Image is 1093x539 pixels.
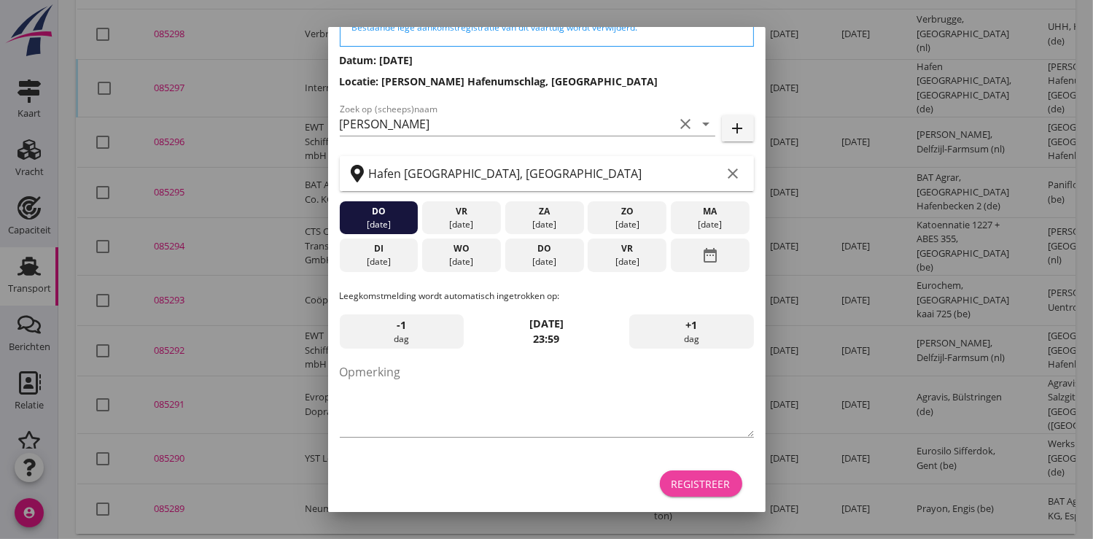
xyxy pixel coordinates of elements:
div: [DATE] [426,255,497,268]
div: [DATE] [508,255,580,268]
div: Registreer [672,476,731,492]
i: arrow_drop_down [698,115,715,133]
div: di [343,242,414,255]
span: -1 [397,317,406,333]
p: Leegkomstmelding wordt automatisch ingetrokken op: [340,290,754,303]
input: Zoek op (scheeps)naam [340,112,674,136]
div: dag [340,314,464,349]
div: [DATE] [674,218,746,231]
div: do [508,242,580,255]
div: zo [591,205,663,218]
div: [DATE] [343,255,414,268]
span: +1 [685,317,697,333]
i: clear [677,115,695,133]
div: do [343,205,414,218]
div: vr [591,242,663,255]
h3: Locatie: [PERSON_NAME] Hafenumschlag, [GEOGRAPHIC_DATA] [340,74,754,89]
div: vr [426,205,497,218]
i: date_range [701,242,719,268]
button: Registreer [660,470,742,497]
div: [DATE] [591,255,663,268]
div: dag [629,314,753,349]
div: [DATE] [591,218,663,231]
div: ma [674,205,746,218]
input: Zoek op terminal of plaats [369,162,722,185]
div: za [508,205,580,218]
i: clear [725,165,742,182]
h3: Datum: [DATE] [340,53,754,68]
strong: [DATE] [529,317,564,330]
strong: 23:59 [534,332,560,346]
div: Bestaande lege aankomstregistratie van dit vaartuig wordt verwijderd. [352,21,742,34]
div: [DATE] [343,218,414,231]
div: [DATE] [508,218,580,231]
i: add [729,120,747,137]
div: wo [426,242,497,255]
div: [DATE] [426,218,497,231]
textarea: Opmerking [340,360,754,437]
